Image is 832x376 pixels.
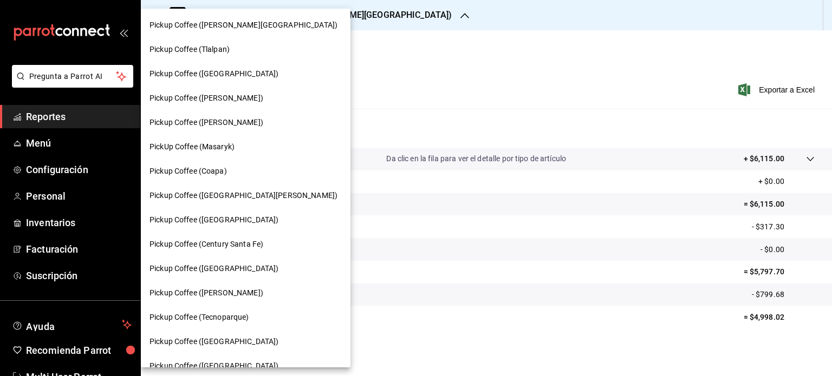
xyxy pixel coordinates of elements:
[141,281,350,305] div: Pickup Coffee ([PERSON_NAME])
[149,19,337,31] span: Pickup Coffee ([PERSON_NAME][GEOGRAPHIC_DATA])
[141,159,350,183] div: Pickup Coffee (Coapa)
[149,214,278,226] span: Pickup Coffee ([GEOGRAPHIC_DATA])
[141,110,350,135] div: Pickup Coffee ([PERSON_NAME])
[149,336,278,347] span: Pickup Coffee ([GEOGRAPHIC_DATA])
[141,329,350,354] div: Pickup Coffee ([GEOGRAPHIC_DATA])
[149,239,263,250] span: Pickup Coffee (Century Santa Fe)
[149,117,263,128] span: Pickup Coffee ([PERSON_NAME])
[141,13,350,37] div: Pickup Coffee ([PERSON_NAME][GEOGRAPHIC_DATA])
[149,44,230,55] span: Pickup Coffee (Tlalpan)
[149,141,235,153] span: PickUp Coffee (Masaryk)
[149,166,227,177] span: Pickup Coffee (Coapa)
[149,263,278,274] span: Pickup Coffee ([GEOGRAPHIC_DATA])
[141,305,350,329] div: Pickup Coffee (Tecnoparque)
[149,68,278,80] span: Pickup Coffee ([GEOGRAPHIC_DATA])
[149,93,263,104] span: Pickup Coffee ([PERSON_NAME])
[141,256,350,281] div: Pickup Coffee ([GEOGRAPHIC_DATA])
[149,360,278,372] span: Pickup Coffee ([GEOGRAPHIC_DATA])
[149,190,337,201] span: Pickup Coffee ([GEOGRAPHIC_DATA][PERSON_NAME])
[141,208,350,232] div: Pickup Coffee ([GEOGRAPHIC_DATA])
[141,62,350,86] div: Pickup Coffee ([GEOGRAPHIC_DATA])
[141,37,350,62] div: Pickup Coffee (Tlalpan)
[141,232,350,256] div: Pickup Coffee (Century Santa Fe)
[141,183,350,208] div: Pickup Coffee ([GEOGRAPHIC_DATA][PERSON_NAME])
[141,86,350,110] div: Pickup Coffee ([PERSON_NAME])
[141,135,350,159] div: PickUp Coffee (Masaryk)
[149,312,249,323] span: Pickup Coffee (Tecnoparque)
[149,287,263,299] span: Pickup Coffee ([PERSON_NAME])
